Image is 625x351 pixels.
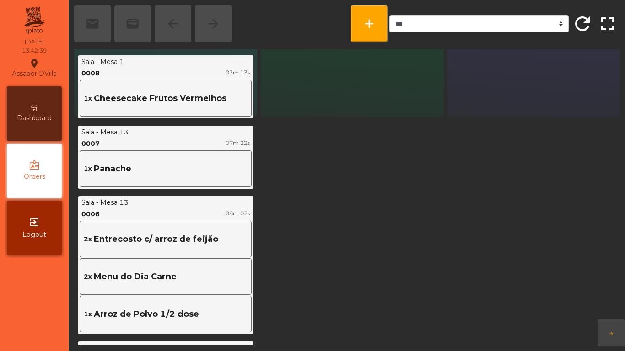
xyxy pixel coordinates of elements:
[24,172,45,181] span: Orders
[84,272,92,282] span: 2x
[12,57,57,80] div: Assador DVilla
[81,198,98,207] div: Sala -
[84,309,92,319] span: 1x
[100,128,129,137] div: Mesa 13
[81,209,100,219] div: 0006
[94,163,131,175] span: Panache
[84,234,92,244] span: 2x
[94,92,226,105] span: Cheesecake Frutos Vermelhos
[94,233,218,245] span: Entrecosto c/ arroz de feijão
[100,198,129,207] div: Mesa 13
[94,271,177,283] span: Menu do Dia Carne
[609,331,614,336] span: arrow_forward
[226,69,250,76] span: 03m 13s
[351,5,388,42] button: add
[23,5,45,37] img: qpiato
[84,164,92,174] span: 1x
[226,210,250,217] span: 08m 02s
[598,319,625,346] button: arrow_forward
[29,217,40,228] i: exit_to_app
[226,139,250,146] span: 07m 22s
[22,47,47,55] div: 13:42:39
[571,13,593,35] span: refresh
[362,16,377,31] span: add
[22,230,46,239] span: Logout
[29,58,40,69] i: location_on
[25,37,44,46] div: [DATE]
[81,69,100,78] div: 0008
[597,13,619,35] span: fullscreen
[84,94,92,103] span: 1x
[571,5,594,42] button: refresh
[596,5,620,42] button: fullscreen
[100,57,124,67] div: Mesa 1
[81,139,100,149] div: 0007
[17,113,52,123] span: Dashboard
[94,308,199,320] span: Arroz de Polvo 1/2 dose
[81,57,98,67] div: Sala -
[81,128,98,137] div: Sala -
